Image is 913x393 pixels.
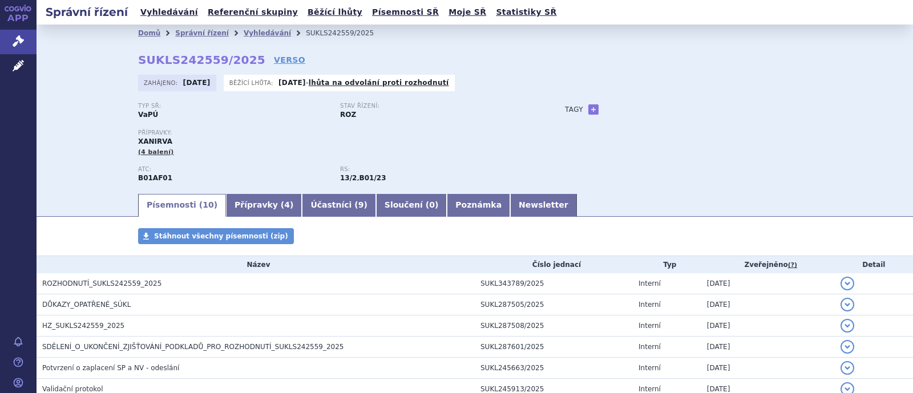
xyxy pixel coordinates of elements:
p: Stav řízení: [340,103,531,110]
h3: Tagy [565,103,583,116]
span: Validační protokol [42,385,103,393]
a: Běžící lhůty [304,5,366,20]
p: ATC: [138,166,329,173]
button: detail [841,319,854,333]
a: Vyhledávání [137,5,201,20]
p: Typ SŘ: [138,103,329,110]
strong: VaPÚ [138,111,158,119]
strong: gatrany a xabany vyšší síly [359,174,386,182]
span: Interní [639,385,661,393]
a: Domů [138,29,160,37]
a: Moje SŘ [445,5,490,20]
span: Interní [639,322,661,330]
a: Sloučení (0) [376,194,447,217]
span: Interní [639,279,661,287]
button: detail [841,361,854,375]
td: SUKL343789/2025 [475,273,633,294]
strong: [DATE] [278,79,306,87]
span: Potvrzení o zaplacení SP a NV - odeslání [42,364,179,372]
abbr: (?) [788,261,797,269]
a: Vyhledávání [244,29,291,37]
th: Detail [835,256,913,273]
span: ROZHODNUTÍ_SUKLS242559_2025 [42,279,161,287]
td: [DATE] [701,294,835,315]
span: DŮKAZY_OPATŘENÉ_SÚKL [42,301,131,309]
a: Statistiky SŘ [492,5,560,20]
th: Číslo jednací [475,256,633,273]
span: 9 [358,200,364,209]
div: , [340,166,542,183]
a: + [588,104,599,115]
a: Newsletter [510,194,577,217]
strong: léčiva k terapii nebo k profylaxi tromboembolických onemocnění, přímé inhibitory faktoru Xa a tro... [340,174,357,182]
td: SUKL287508/2025 [475,315,633,337]
a: lhůta na odvolání proti rozhodnutí [309,79,449,87]
td: [DATE] [701,358,835,379]
span: Interní [639,343,661,351]
a: Poznámka [447,194,510,217]
button: detail [841,340,854,354]
button: detail [841,298,854,311]
a: Písemnosti SŘ [369,5,442,20]
a: Referenční skupiny [204,5,301,20]
td: [DATE] [701,337,835,358]
a: Stáhnout všechny písemnosti (zip) [138,228,294,244]
a: Účastníci (9) [302,194,375,217]
span: Stáhnout všechny písemnosti (zip) [154,232,288,240]
span: SDĚLENÍ_O_UKONČENÍ_ZJIŠŤOVÁNÍ_PODKLADŮ_PRO_ROZHODNUTÍ_SUKLS242559_2025 [42,343,344,351]
span: Interní [639,364,661,372]
td: SUKL287505/2025 [475,294,633,315]
span: Zahájeno: [144,78,180,87]
strong: ROZ [340,111,356,119]
span: 4 [284,200,290,209]
a: Písemnosti (10) [138,194,226,217]
span: Interní [639,301,661,309]
a: Přípravky (4) [226,194,302,217]
li: SUKLS242559/2025 [306,25,389,42]
p: RS: [340,166,531,173]
td: [DATE] [701,315,835,337]
a: VERSO [274,54,305,66]
th: Typ [633,256,701,273]
strong: RIVAROXABAN [138,174,172,182]
th: Zveřejněno [701,256,835,273]
td: SUKL287601/2025 [475,337,633,358]
span: 10 [203,200,213,209]
th: Název [37,256,475,273]
p: - [278,78,449,87]
span: Běžící lhůta: [229,78,276,87]
h2: Správní řízení [37,4,137,20]
a: Správní řízení [175,29,229,37]
span: XANIRVA [138,137,172,145]
td: SUKL245663/2025 [475,358,633,379]
p: Přípravky: [138,129,542,136]
span: 0 [429,200,435,209]
button: detail [841,277,854,290]
span: HZ_SUKLS242559_2025 [42,322,124,330]
span: (4 balení) [138,148,174,156]
td: [DATE] [701,273,835,294]
strong: SUKLS242559/2025 [138,53,265,67]
strong: [DATE] [183,79,211,87]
